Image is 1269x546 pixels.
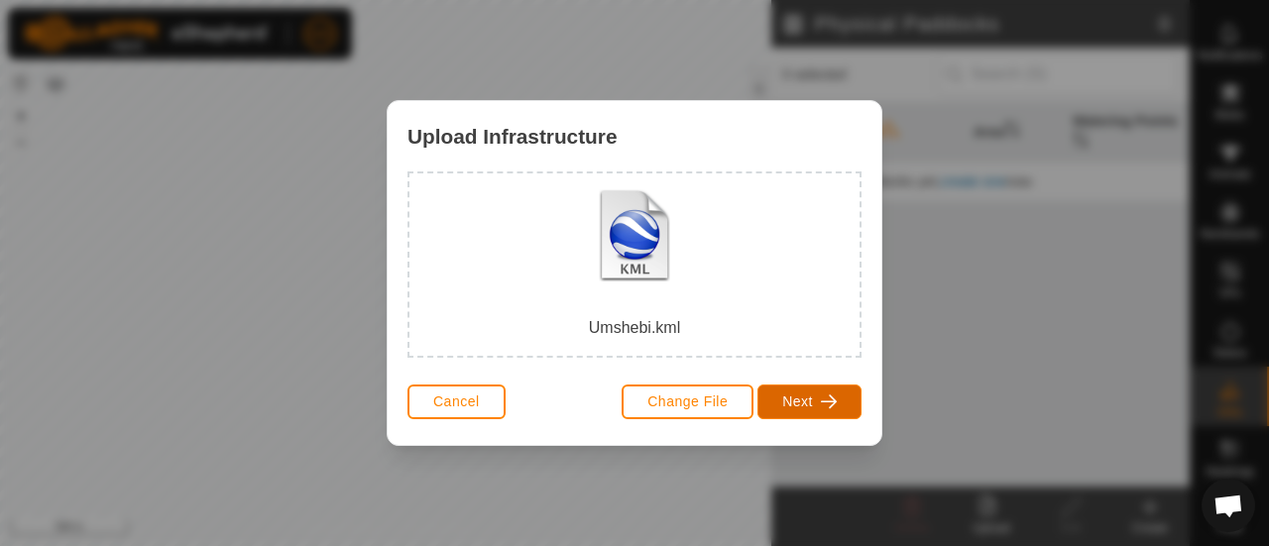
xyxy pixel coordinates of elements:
[407,121,617,152] span: Upload Infrastructure
[757,384,862,419] button: Next
[425,189,844,340] div: Umshebi.kml
[647,393,728,409] span: Change File
[1202,479,1255,532] div: Open chat
[407,384,506,419] button: Cancel
[622,384,753,419] button: Change File
[782,393,813,409] span: Next
[433,393,480,409] span: Cancel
